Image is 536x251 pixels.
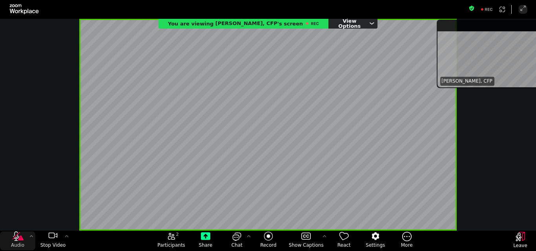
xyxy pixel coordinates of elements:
button: More meeting control [391,231,423,250]
span: Participants [157,242,185,248]
button: Show Captions [284,231,328,250]
span: React [337,242,351,248]
button: Apps Accessing Content in This Meeting [498,5,507,14]
span: More [401,242,413,248]
button: open the participants list pane,[2] particpants [153,231,190,250]
span: Audio [11,242,24,248]
button: Share [190,231,221,250]
span: Stop Video [40,242,66,248]
span: [PERSON_NAME], CFP [215,18,277,29]
span: Record [260,242,276,248]
button: open the chat panel [221,231,253,250]
span: Leave [513,242,527,249]
button: Settings [360,231,391,250]
div: sharing view options [328,18,377,29]
span: Chat [232,242,242,248]
button: Record [253,231,284,250]
button: React [328,231,360,250]
button: Enter Full Screen [519,5,527,14]
button: Leave [505,232,536,251]
div: Recording to cloud [478,5,496,14]
div: suspension-window [428,17,532,86]
span: 2 [176,231,179,238]
span: Show Captions [289,242,324,248]
button: stop my video [35,231,71,250]
button: More audio controls [27,231,35,242]
button: Chat Settings [245,231,253,242]
span: Cloud Recording is in progress [304,19,319,28]
button: Meeting information [469,5,475,14]
button: More options for captions, menu button [321,231,328,242]
span: Settings [366,242,385,248]
button: More video controls [63,231,71,242]
span: Share [199,242,213,248]
div: You are viewing JONAH COLEMAN, CFP's screen [159,18,328,29]
span: [PERSON_NAME], CFP [441,78,492,85]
